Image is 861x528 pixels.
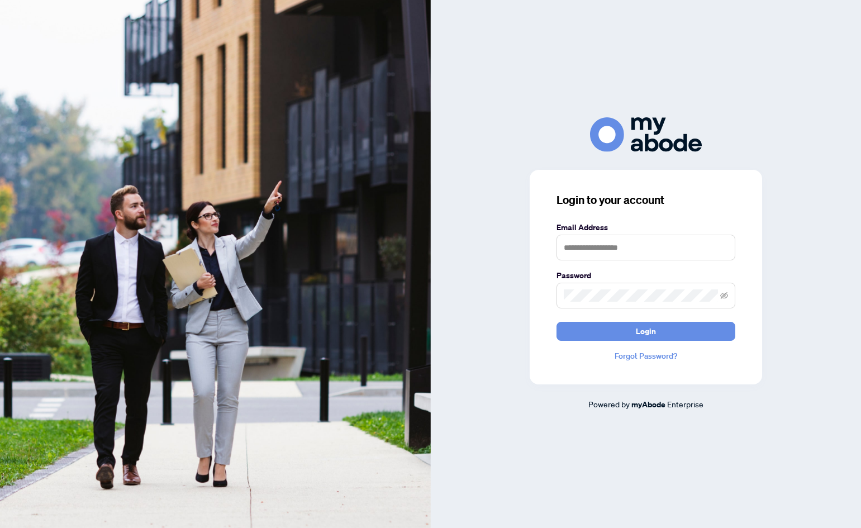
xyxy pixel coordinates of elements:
[667,399,703,409] span: Enterprise
[720,292,728,299] span: eye-invisible
[588,399,630,409] span: Powered by
[556,192,735,208] h3: Login to your account
[636,322,656,340] span: Login
[631,398,665,411] a: myAbode
[556,350,735,362] a: Forgot Password?
[556,221,735,234] label: Email Address
[556,322,735,341] button: Login
[590,117,702,151] img: ma-logo
[556,269,735,282] label: Password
